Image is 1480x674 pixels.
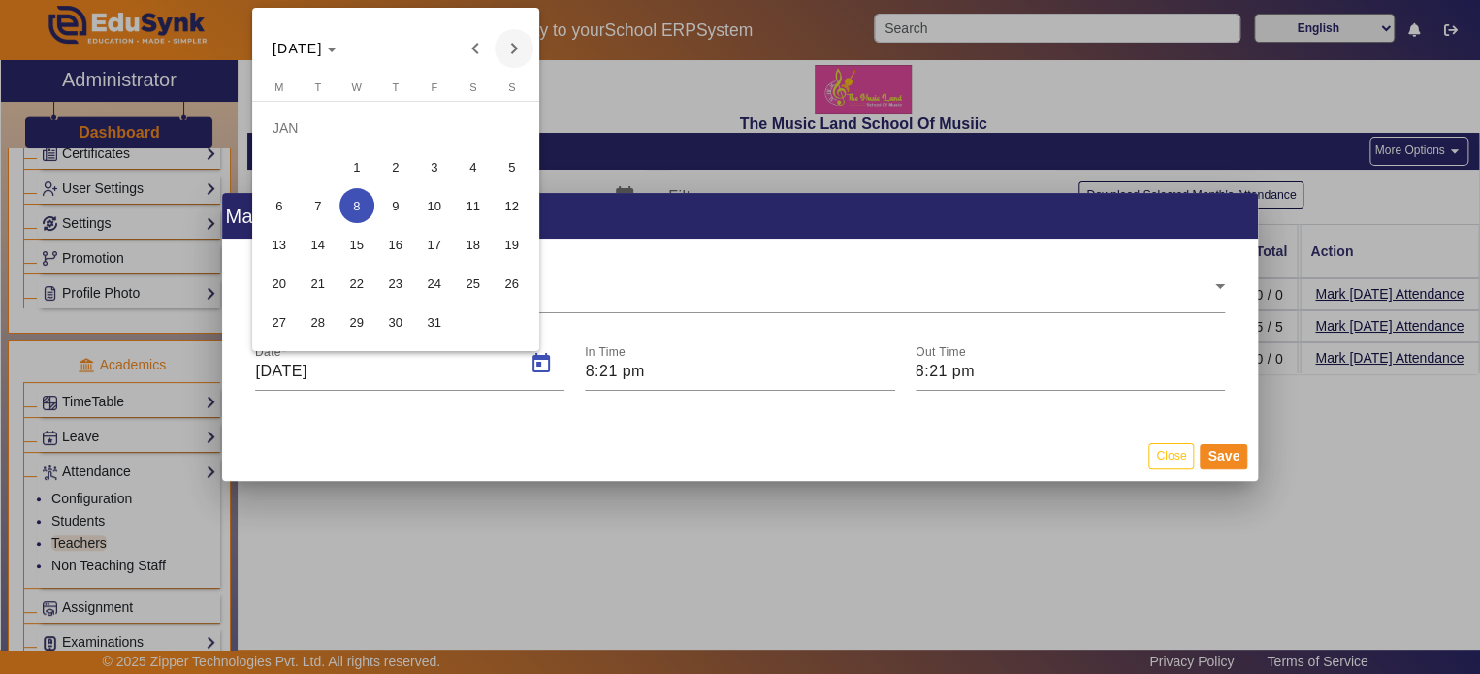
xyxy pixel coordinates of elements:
[301,305,336,339] span: 28
[376,264,415,303] button: 23 January 2025
[338,264,376,303] button: 22 January 2025
[415,264,454,303] button: 24 January 2025
[260,186,299,225] button: 6 January 2025
[415,303,454,341] button: 31 January 2025
[495,227,530,262] span: 19
[495,266,530,301] span: 26
[508,81,515,93] span: S
[417,227,452,262] span: 17
[339,188,374,223] span: 8
[456,266,491,301] span: 25
[301,188,336,223] span: 7
[339,227,374,262] span: 15
[417,188,452,223] span: 10
[493,186,531,225] button: 12 January 2025
[456,227,491,262] span: 18
[456,188,491,223] span: 11
[415,225,454,264] button: 17 January 2025
[376,225,415,264] button: 16 January 2025
[274,81,283,93] span: M
[392,81,399,93] span: T
[378,188,413,223] span: 9
[338,225,376,264] button: 15 January 2025
[378,227,413,262] span: 16
[299,264,338,303] button: 21 January 2025
[454,186,493,225] button: 11 January 2025
[262,227,297,262] span: 13
[338,303,376,341] button: 29 January 2025
[431,81,437,93] span: F
[265,31,345,66] button: Choose month and year
[415,147,454,186] button: 3 January 2025
[469,81,476,93] span: S
[351,81,361,93] span: W
[262,305,297,339] span: 27
[339,149,374,184] span: 1
[299,303,338,341] button: 28 January 2025
[273,41,323,56] span: [DATE]
[299,225,338,264] button: 14 January 2025
[456,29,495,68] button: Previous month
[338,147,376,186] button: 1 January 2025
[378,149,413,184] span: 2
[260,264,299,303] button: 20 January 2025
[415,186,454,225] button: 10 January 2025
[376,186,415,225] button: 9 January 2025
[417,266,452,301] span: 24
[417,305,452,339] span: 31
[378,305,413,339] span: 30
[376,303,415,341] button: 30 January 2025
[378,266,413,301] span: 23
[493,225,531,264] button: 19 January 2025
[339,266,374,301] span: 22
[495,188,530,223] span: 12
[454,264,493,303] button: 25 January 2025
[493,264,531,303] button: 26 January 2025
[376,147,415,186] button: 2 January 2025
[260,303,299,341] button: 27 January 2025
[301,227,336,262] span: 14
[454,225,493,264] button: 18 January 2025
[262,266,297,301] span: 20
[454,147,493,186] button: 4 January 2025
[262,188,297,223] span: 6
[260,109,531,147] td: JAN
[338,186,376,225] button: 8 January 2025
[495,149,530,184] span: 5
[493,147,531,186] button: 5 January 2025
[339,305,374,339] span: 29
[417,149,452,184] span: 3
[314,81,321,93] span: T
[456,149,491,184] span: 4
[301,266,336,301] span: 21
[299,186,338,225] button: 7 January 2025
[260,225,299,264] button: 13 January 2025
[495,29,533,68] button: Next month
